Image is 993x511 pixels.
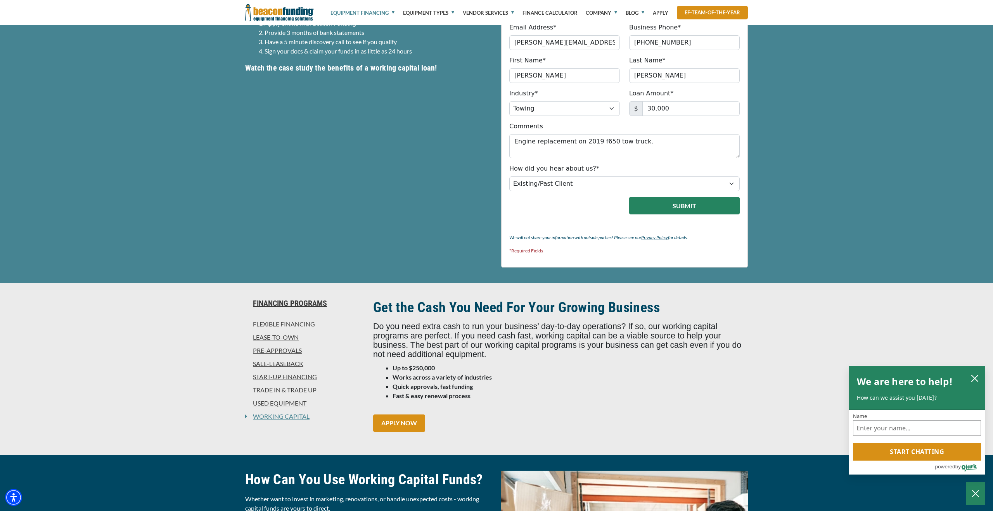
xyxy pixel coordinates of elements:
[245,471,492,489] h2: How Can You Use Working Capital Funds?
[509,23,556,32] label: Email Address*
[245,399,364,408] a: Used Equipment
[849,366,985,475] div: olark chatbox
[857,394,977,402] p: How can we assist you [DATE]?
[509,35,620,50] input: jdoe@gmail.com
[245,62,492,74] h5: Watch the case study the benefits of a working capital loan!
[509,56,546,65] label: First Name*
[509,68,620,83] input: John
[393,383,473,390] strong: Quick approvals, fast funding
[629,23,681,32] label: Business Phone*
[245,372,364,382] a: Start-Up Financing
[629,89,673,98] label: Loan Amount*
[509,246,740,255] p: *Required Fields
[935,462,955,471] span: powered
[629,101,643,116] span: $
[857,374,953,389] h2: We are here to help!
[853,414,981,419] label: Name
[642,101,740,116] input: 50,000
[393,364,435,371] strong: Up to $250,000
[247,412,310,421] a: Working Capital
[935,461,985,474] a: Powered by Olark - open in a new tab
[629,35,740,50] input: (555) 555-5555
[853,443,981,461] button: Start chatting
[677,6,748,19] a: ef-team-of-the-year
[509,233,740,242] p: We will not share your information with outside parties! Please see our for details.
[373,299,748,316] h2: Get the Cash You Need For Your Growing Business
[393,373,492,381] strong: Works across a variety of industries
[955,462,961,471] span: by
[5,489,22,506] div: Accessibility Menu
[245,299,364,308] a: Financing Programs
[373,322,741,359] span: Do you need extra cash to run your business’ day-to-day operations? If so, our working capital pr...
[629,56,666,65] label: Last Name*
[245,346,364,355] a: Pre-approvals
[245,333,364,342] a: Lease-To-Own
[509,122,543,131] label: Comments
[853,420,981,436] input: Name
[509,164,599,173] label: How did you hear about us?*
[393,392,471,399] strong: Fast & easy renewal process
[509,89,538,98] label: Industry*
[265,47,492,56] li: Sign your docs & claim your funds in as little as 24 hours
[969,373,981,383] button: close chatbox
[245,385,364,395] a: Trade In & Trade Up
[245,359,364,368] a: Sale-Leaseback
[373,414,425,432] a: APPLY NOW
[641,235,668,240] a: Privacy Policy
[966,482,985,505] button: Close Chatbox
[245,79,492,218] iframe: youtube
[629,197,740,214] button: Submit
[629,68,740,83] input: Doe
[265,37,492,47] li: Have a 5 minute discovery call to see if you qualify
[509,197,604,221] iframe: reCAPTCHA
[245,319,364,329] a: Flexible Financing
[265,28,492,37] li: Provide 3 months of bank statements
